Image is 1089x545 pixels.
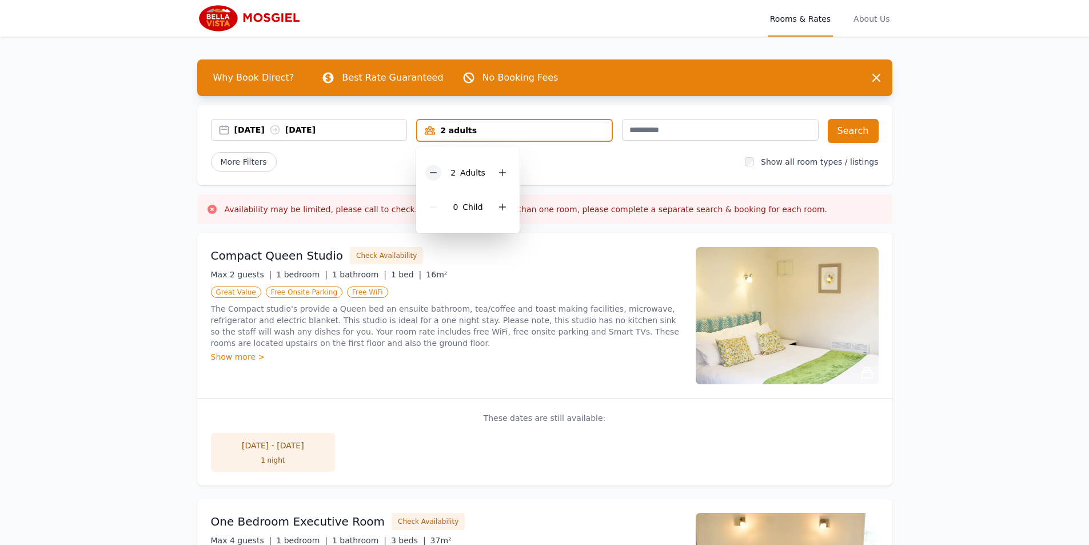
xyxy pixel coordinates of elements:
span: 3 beds | [391,536,426,545]
p: Best Rate Guaranteed [342,71,443,85]
h3: One Bedroom Executive Room [211,514,385,530]
span: Child [462,202,482,212]
span: 0 [453,202,458,212]
p: These dates are still available: [211,412,879,424]
div: [DATE] - [DATE] [222,440,324,451]
span: 2 [450,168,456,177]
div: [DATE] [DATE] [234,124,407,136]
div: 1 night [222,456,324,465]
span: Free Onsite Parking [266,287,342,298]
img: Bella Vista Mosgiel [197,5,308,32]
p: No Booking Fees [482,71,559,85]
button: Search [828,119,879,143]
span: 37m² [430,536,452,545]
span: 1 bedroom | [276,536,328,545]
div: 2 adults [417,125,612,136]
h3: Compact Queen Studio [211,248,344,264]
span: More Filters [211,152,277,172]
span: 1 bathroom | [332,536,386,545]
h3: Availability may be limited, please call to check. If you are wanting more than one room, please ... [225,204,828,215]
label: Show all room types / listings [761,157,878,166]
span: Free WiFi [347,287,388,298]
span: Adult s [460,168,485,177]
span: 1 bed | [391,270,421,279]
div: Show more > [211,351,682,363]
span: Great Value [211,287,261,298]
span: 1 bathroom | [332,270,386,279]
span: Max 4 guests | [211,536,272,545]
span: Max 2 guests | [211,270,272,279]
button: Check Availability [392,513,465,530]
p: The Compact studio's provide a Queen bed an ensuite bathroom, tea/coffee and toast making facilit... [211,303,682,349]
span: 1 bedroom | [276,270,328,279]
span: 16m² [426,270,447,279]
span: Why Book Direct? [204,66,304,89]
button: Check Availability [350,247,423,264]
